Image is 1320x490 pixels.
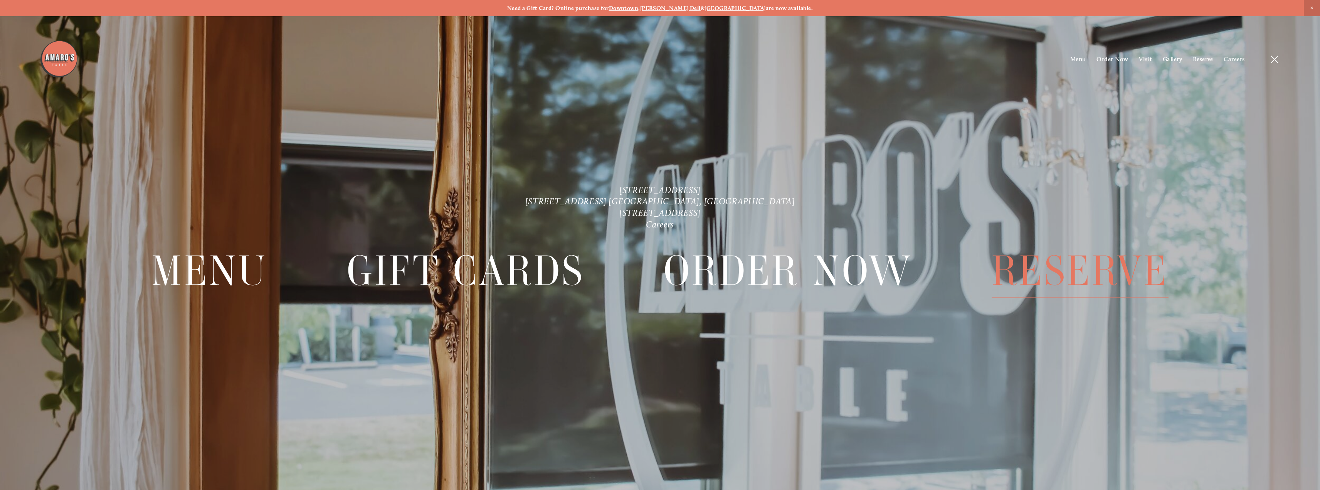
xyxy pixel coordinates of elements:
[766,5,813,12] strong: are now available.
[507,5,609,12] strong: Need a Gift Card? Online purchase for
[640,5,701,12] a: [PERSON_NAME] Dell
[619,208,701,219] a: [STREET_ADDRESS]
[1193,56,1213,63] a: Reserve
[1224,56,1244,63] a: Careers
[646,219,674,230] a: Careers
[1070,56,1086,63] a: Menu
[151,244,268,298] a: Menu
[701,5,705,12] strong: &
[609,5,639,12] a: Downtown
[992,244,1169,298] a: Reserve
[705,5,766,12] a: [GEOGRAPHIC_DATA]
[347,244,584,298] a: Gift Cards
[619,185,701,195] a: [STREET_ADDRESS]
[1096,56,1128,63] a: Order Now
[638,5,640,12] strong: ,
[40,40,78,78] img: Amaro's Table
[1139,56,1152,63] a: Visit
[664,244,913,298] a: Order Now
[1163,56,1182,63] a: Gallery
[525,196,795,207] a: [STREET_ADDRESS] [GEOGRAPHIC_DATA], [GEOGRAPHIC_DATA]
